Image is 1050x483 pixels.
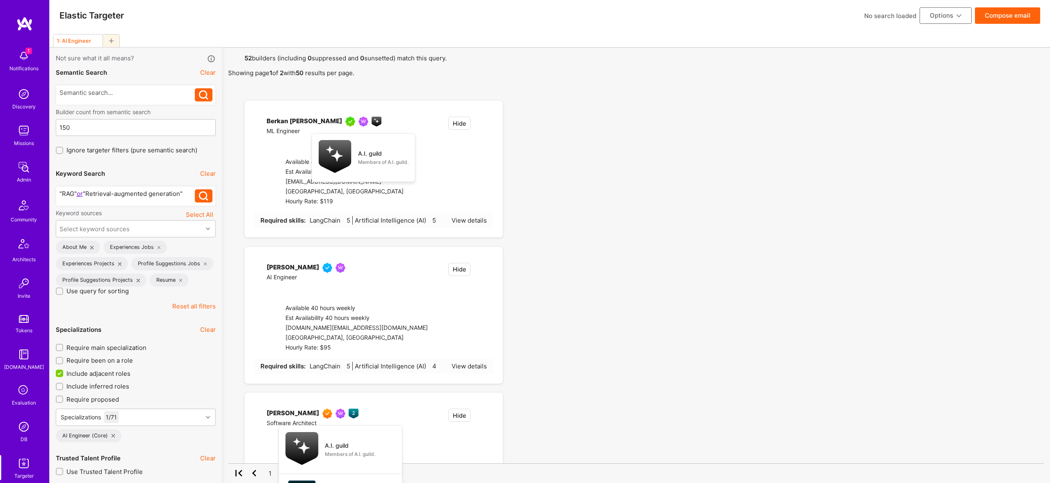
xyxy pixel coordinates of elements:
img: Been on Mission [336,263,345,273]
span: Not sure what it all means? [56,54,134,63]
i: icon Search [199,191,208,201]
div: 1 / 71 [104,411,119,423]
div: Discovery [12,102,36,111]
i: icon Chevron [206,415,210,419]
i: icon Close [90,246,94,249]
i: icon Info [207,54,216,64]
img: A.I. guild [285,432,318,465]
span: Artificial Intelligence (AI) 4 [352,362,436,370]
strong: 50 [296,69,304,77]
img: Skill Targeter [16,455,32,471]
div: No search loaded [864,11,916,20]
span: Ignore targeter filters (pure semantic search) [66,146,197,154]
div: Berkan [PERSON_NAME] [267,117,342,126]
label: Keyword sources [56,209,102,217]
img: Been on Mission [336,409,345,419]
img: Invite [16,275,32,292]
div: Specializations [61,413,101,421]
i: icon Copy [93,38,99,44]
i: icon Star [340,363,347,370]
button: Hide [448,409,470,422]
i: icon Star [340,218,347,224]
div: Hourly Rate: $119 [285,197,404,207]
i: icon Chevron [206,227,210,231]
img: bell [16,48,32,64]
span: Include adjacent roles [66,369,130,378]
div: [DOMAIN_NAME] [4,363,44,371]
button: Hide [448,117,470,130]
div: Software Architect [267,419,358,428]
i: icon Close [112,434,115,437]
div: Members of A.I. guild. [325,450,375,458]
span: Use Trusted Talent Profile [66,467,143,476]
div: Available 40 hours weekly [285,304,428,313]
strong: 2 [280,69,283,77]
strong: Required skills: [260,216,306,224]
div: Specializations [56,325,101,334]
span: 1 [25,48,32,54]
button: Hide [448,263,470,276]
div: A.I. guild [358,149,382,158]
img: A.I. guild [372,117,381,126]
i: icon Close [204,262,207,266]
span: Require been on a role [66,356,133,365]
div: Architects [12,255,36,264]
span: LangChain 5 [308,362,350,370]
button: Reset all filters [172,302,216,310]
div: Tokens [16,326,32,335]
div: [EMAIL_ADDRESS][DOMAIN_NAME] [285,177,404,187]
button: Options [920,7,972,24]
div: Members of A.I. guild. [358,158,409,166]
i: icon linkedIn [267,284,273,290]
img: Been on Mission [358,117,368,126]
img: A.I. guild [319,140,352,173]
div: Experiences Jobs [103,241,167,254]
img: A.Teamer in Residence [345,117,355,126]
i: icon Star [426,363,432,370]
span: LangChain 5 [308,216,350,225]
div: Invite [18,292,30,300]
img: tokens [19,315,29,323]
i: icon ArrowDownBlack [956,14,961,18]
div: Profile Suggestions Projects [56,274,146,287]
div: [GEOGRAPHIC_DATA], [GEOGRAPHIC_DATA] [285,333,428,343]
div: Hourly Rate: $95 [285,343,428,353]
i: icon Search [199,90,208,100]
strong: Required skills: [260,362,306,370]
div: Select keyword sources [59,225,130,233]
button: Clear [200,169,216,178]
div: AI Engineer (Core) [56,429,121,442]
div: Resume [150,274,189,287]
span: Require proposed [66,395,119,404]
div: Notifications [9,64,39,73]
img: Community [14,195,34,215]
img: Architects [14,235,34,255]
div: Community [11,215,37,224]
img: teamwork [16,122,32,139]
i: icon EmptyStar [481,117,487,123]
i: icon Plus [109,39,114,43]
i: icon linkedIn [267,430,273,436]
div: Profile Suggestions Jobs [131,257,214,270]
img: logo [16,16,33,31]
strong: 52 [244,54,252,62]
h3: Elastic Targeter [59,10,124,21]
img: guide book [16,346,32,363]
img: admin teamwork [16,159,32,175]
label: Builder count from semantic search [56,108,216,116]
span: Require main specialization [66,343,146,352]
div: Available 40 hours weekly [285,157,404,167]
div: AI Engineer [267,273,349,283]
span: Include inferred roles [66,382,129,391]
div: DB [21,435,27,444]
div: ML Engineer [267,126,381,136]
div: "RAG" or "Retrieval-augmented generation" [59,189,195,198]
div: Evaluation [12,398,36,407]
div: Experiences Projects [56,257,128,270]
img: Exceptional A.Teamer [322,409,332,419]
i: icon Close [137,279,140,282]
button: Select All [183,209,216,220]
div: View details [452,216,487,225]
div: View details [452,362,487,370]
div: Trusted Talent Profile [56,454,121,462]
